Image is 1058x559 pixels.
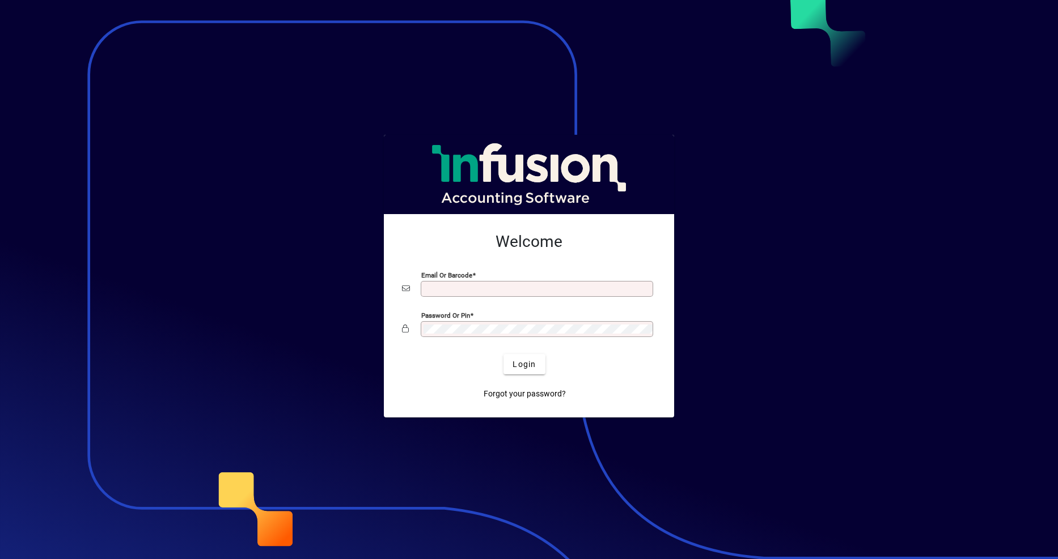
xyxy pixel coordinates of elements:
a: Forgot your password? [479,383,570,404]
h2: Welcome [402,232,656,251]
mat-label: Password or Pin [421,311,470,319]
button: Login [503,354,545,374]
mat-label: Email or Barcode [421,271,472,279]
span: Login [513,359,536,370]
span: Forgot your password? [484,388,566,400]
